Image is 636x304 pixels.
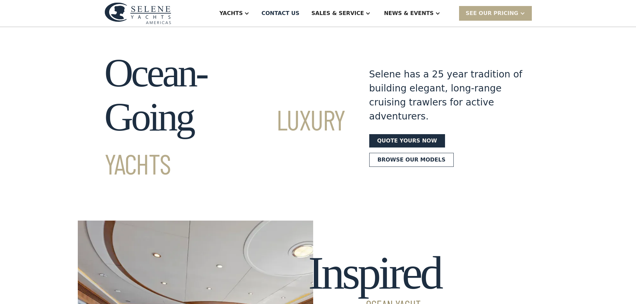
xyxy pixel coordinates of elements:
[104,2,171,24] img: logo
[369,134,445,147] a: Quote yours now
[261,9,299,17] div: Contact US
[219,9,243,17] div: Yachts
[459,6,532,20] div: SEE Our Pricing
[104,102,345,180] span: Luxury Yachts
[384,9,434,17] div: News & EVENTS
[369,153,454,167] a: Browse our models
[369,67,523,123] div: Selene has a 25 year tradition of building elegant, long-range cruising trawlers for active adven...
[311,9,364,17] div: Sales & Service
[466,9,518,17] div: SEE Our Pricing
[104,51,345,183] h1: Ocean-Going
